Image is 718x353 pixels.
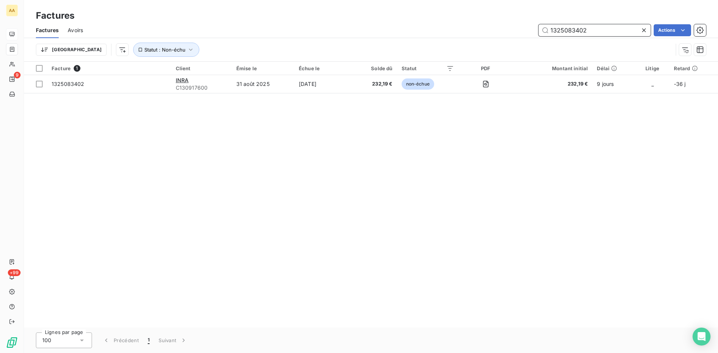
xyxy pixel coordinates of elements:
[674,65,714,71] div: Retard
[176,84,227,92] span: C130917600
[6,337,18,349] img: Logo LeanPay
[36,27,59,34] span: Factures
[651,81,654,87] span: _
[14,72,21,78] span: 9
[8,269,21,276] span: +99
[148,337,150,344] span: 1
[74,65,80,72] span: 1
[52,81,85,87] span: 1325083402
[402,65,454,71] div: Statut
[356,65,392,71] div: Solde dû
[176,65,227,71] div: Client
[674,81,686,87] span: -36 j
[356,80,392,88] span: 232,19 €
[52,65,71,71] span: Facture
[517,80,588,88] span: 232,19 €
[236,65,290,71] div: Émise le
[463,65,508,71] div: PDF
[176,77,189,83] span: INRA
[6,4,18,16] div: AA
[299,65,347,71] div: Échue le
[144,47,185,53] span: Statut : Non-échu
[36,9,74,22] h3: Factures
[654,24,691,36] button: Actions
[402,78,434,90] span: non-échue
[36,44,107,56] button: [GEOGRAPHIC_DATA]
[232,75,294,93] td: 31 août 2025
[42,337,51,344] span: 100
[133,43,199,57] button: Statut : Non-échu
[640,65,665,71] div: Litige
[517,65,588,71] div: Montant initial
[154,332,192,348] button: Suivant
[98,332,143,348] button: Précédent
[592,75,635,93] td: 9 jours
[68,27,83,34] span: Avoirs
[597,65,631,71] div: Délai
[143,332,154,348] button: 1
[294,75,352,93] td: [DATE]
[538,24,651,36] input: Rechercher
[693,328,711,346] div: Open Intercom Messenger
